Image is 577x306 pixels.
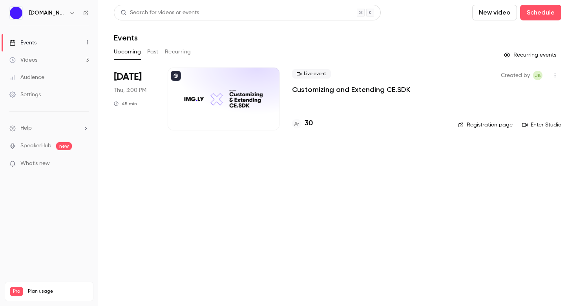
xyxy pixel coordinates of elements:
[10,7,22,19] img: IMG.LY
[292,69,331,79] span: Live event
[9,91,41,99] div: Settings
[500,49,561,61] button: Recurring events
[56,142,72,150] span: new
[535,71,541,80] span: JB
[458,121,513,129] a: Registration page
[9,39,37,47] div: Events
[533,71,542,80] span: Jan Bussieck
[9,124,89,132] li: help-dropdown-opener
[29,9,66,17] h6: [DOMAIN_NAME]
[114,71,142,83] span: [DATE]
[520,5,561,20] button: Schedule
[147,46,159,58] button: Past
[305,118,313,129] h4: 30
[472,5,517,20] button: New video
[165,46,191,58] button: Recurring
[9,56,37,64] div: Videos
[114,46,141,58] button: Upcoming
[114,68,155,130] div: Aug 21 Thu, 3:00 PM (Europe/Berlin)
[10,287,23,296] span: Pro
[114,101,137,107] div: 45 min
[522,121,561,129] a: Enter Studio
[114,86,146,94] span: Thu, 3:00 PM
[501,71,530,80] span: Created by
[28,288,88,295] span: Plan usage
[20,124,32,132] span: Help
[79,160,89,167] iframe: Noticeable Trigger
[9,73,44,81] div: Audience
[20,142,51,150] a: SpeakerHub
[292,85,410,94] a: Customizing and Extending CE.SDK
[20,159,50,168] span: What's new
[114,33,138,42] h1: Events
[292,118,313,129] a: 30
[121,9,199,17] div: Search for videos or events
